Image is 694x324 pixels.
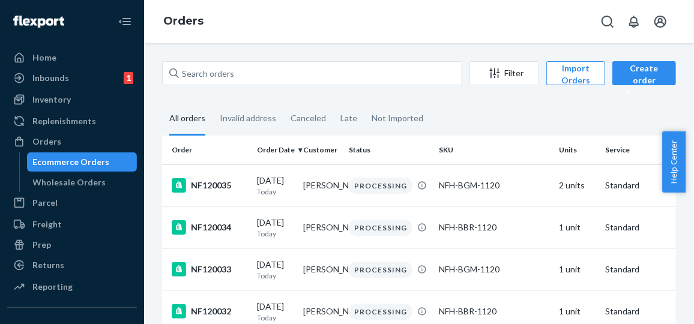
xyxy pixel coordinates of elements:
button: Filter [469,61,539,85]
button: Import Orders [546,61,605,85]
div: NF120034 [172,220,247,235]
a: Home [7,48,137,67]
th: Service [600,136,690,164]
div: Freight [32,218,62,230]
td: 2 units [554,164,600,206]
div: NFH-BGM-1120 [439,179,549,191]
div: PROCESSING [349,220,412,236]
td: 1 unit [554,206,600,248]
td: 1 unit [554,248,600,290]
th: Status [344,136,434,164]
div: [DATE] [257,175,294,197]
div: Parcel [32,197,58,209]
div: Inventory [32,94,71,106]
p: Today [257,271,294,281]
a: Inventory [7,90,137,109]
div: Home [32,52,56,64]
a: Orders [163,14,204,28]
a: Prep [7,235,137,254]
p: Standard [605,179,686,191]
div: NFH-BGM-1120 [439,263,549,275]
td: [PERSON_NAME] [298,206,345,248]
div: NFH-BBR-1120 [439,305,549,317]
td: [PERSON_NAME] [298,248,345,290]
div: All orders [169,103,205,136]
a: Returns [7,256,137,275]
div: Replenishments [32,115,96,127]
th: Units [554,136,600,164]
div: Create order [621,62,667,98]
p: Standard [605,221,686,233]
div: NF120035 [172,178,247,193]
p: Standard [605,263,686,275]
a: Ecommerce Orders [27,152,137,172]
a: Replenishments [7,112,137,131]
a: Orders [7,132,137,151]
div: Invalid address [220,103,276,134]
button: Create order [612,61,676,85]
button: Help Center [662,131,686,193]
div: Late [340,103,357,134]
a: Reporting [7,277,137,296]
div: Wholesale Orders [33,176,106,188]
div: Canceled [291,103,326,134]
a: Freight [7,215,137,234]
div: Inbounds [32,72,69,84]
div: Ecommerce Orders [33,156,110,168]
p: Today [257,229,294,239]
p: Today [257,187,294,197]
img: Flexport logo [13,16,64,28]
p: Today [257,313,294,323]
div: Filter [470,67,539,79]
button: Open account menu [648,10,672,34]
div: NF120032 [172,304,247,319]
div: [DATE] [257,259,294,281]
div: PROCESSING [349,304,412,320]
div: [DATE] [257,217,294,239]
button: Open notifications [622,10,646,34]
a: Parcel [7,193,137,212]
div: Orders [32,136,61,148]
input: Search orders [162,61,462,85]
th: SKU [434,136,554,164]
div: Customer [303,145,340,155]
th: Order Date [252,136,298,164]
div: PROCESSING [349,262,412,278]
div: Prep [32,239,51,251]
div: [DATE] [257,301,294,323]
div: Not Imported [372,103,423,134]
button: Open Search Box [596,10,620,34]
a: Inbounds1 [7,68,137,88]
div: NF120033 [172,262,247,277]
a: Wholesale Orders [27,173,137,192]
div: Returns [32,259,64,271]
td: [PERSON_NAME] [298,164,345,206]
ol: breadcrumbs [154,4,213,39]
button: Close Navigation [113,10,137,34]
p: Standard [605,305,686,317]
div: Reporting [32,281,73,293]
th: Order [162,136,252,164]
div: NFH-BBR-1120 [439,221,549,233]
div: 1 [124,72,133,84]
div: PROCESSING [349,178,412,194]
